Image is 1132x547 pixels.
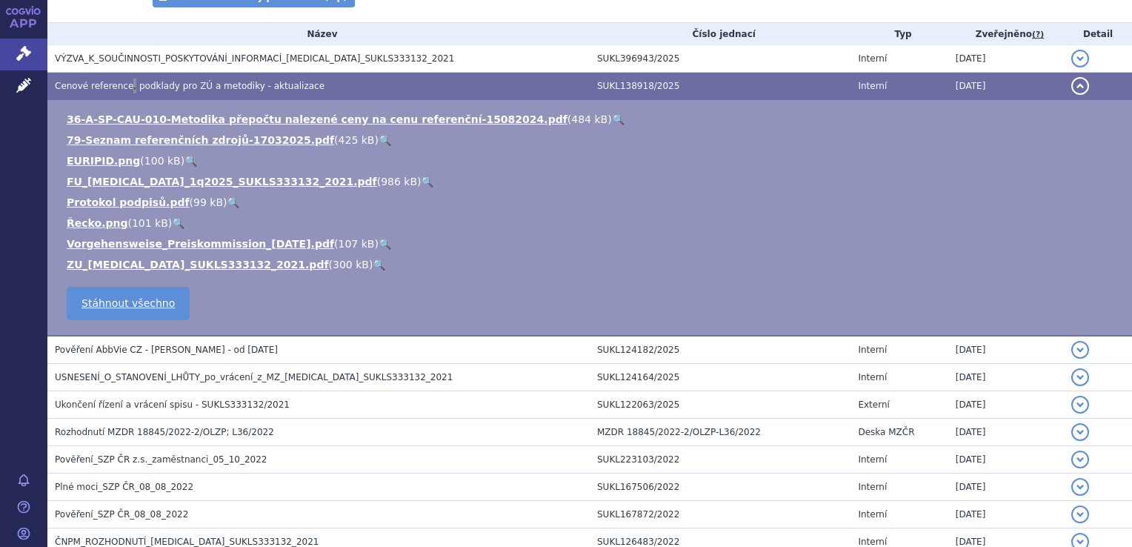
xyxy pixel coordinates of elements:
[333,259,369,271] span: 300 kB
[850,23,948,45] th: Typ
[590,23,850,45] th: Číslo jednací
[1071,368,1089,386] button: detail
[55,537,319,547] span: ČNPM_ROZHODNUTÍ_SKYRIZI_SUKLS333132_2021
[612,113,625,125] a: 🔍
[590,474,850,501] td: SUKL167506/2022
[1064,23,1132,45] th: Detail
[67,287,190,320] a: Stáhnout všechno
[55,400,290,410] span: Ukončení řízení a vrácení spisu - SUKLS333132/2021
[144,155,181,167] span: 100 kB
[227,196,239,208] a: 🔍
[858,400,889,410] span: Externí
[948,501,1064,528] td: [DATE]
[67,257,1117,272] li: ( )
[67,216,1117,231] li: ( )
[381,176,417,188] span: 986 kB
[858,81,887,91] span: Interní
[184,155,197,167] a: 🔍
[1071,50,1089,67] button: detail
[47,23,590,45] th: Název
[67,236,1117,251] li: ( )
[571,113,607,125] span: 484 kB
[1071,451,1089,468] button: detail
[67,174,1117,189] li: ( )
[193,196,223,208] span: 99 kB
[55,482,193,492] span: Plné moci_SZP ČR_08_08_2022
[67,112,1117,127] li: ( )
[67,238,334,250] a: Vorgehensweise_Preiskommission_[DATE].pdf
[67,133,1117,147] li: ( )
[948,45,1064,73] td: [DATE]
[421,176,433,188] a: 🔍
[948,364,1064,391] td: [DATE]
[55,427,274,437] span: Rozhodnutí MZDR 18845/2022-2/OLZP; L36/2022
[339,134,375,146] span: 425 kB
[948,23,1064,45] th: Zveřejněno
[67,196,190,208] a: Protokol podpisů.pdf
[858,372,887,382] span: Interní
[590,73,850,100] td: SUKL138918/2025
[590,446,850,474] td: SUKL223103/2022
[1071,396,1089,414] button: detail
[590,391,850,419] td: SUKL122063/2025
[858,537,887,547] span: Interní
[379,238,391,250] a: 🔍
[858,427,914,437] span: Deska MZČR
[55,345,278,355] span: Pověření AbbVie CZ - Purkertová - od 28.07.2024
[1071,77,1089,95] button: detail
[858,482,887,492] span: Interní
[948,474,1064,501] td: [DATE]
[55,53,454,64] span: VÝZVA_K_SOUČINNOSTI_POSKYTOVÁNÍ_INFORMACÍ_SKYRIZI_SUKLS333132_2021
[948,73,1064,100] td: [DATE]
[858,509,887,520] span: Interní
[67,134,334,146] a: 79-Seznam referenčních zdrojů-17032025.pdf
[858,53,887,64] span: Interní
[55,454,267,465] span: Pověření_SZP ČR z.s._zaměstnanci_05_10_2022
[172,217,184,229] a: 🔍
[67,195,1117,210] li: ( )
[339,238,375,250] span: 107 kB
[67,153,1117,168] li: ( )
[590,336,850,364] td: SUKL124182/2025
[55,509,188,520] span: Pověření_SZP ČR_08_08_2022
[948,391,1064,419] td: [DATE]
[948,336,1064,364] td: [DATE]
[590,419,850,446] td: MZDR 18845/2022-2/OLZP-L36/2022
[858,345,887,355] span: Interní
[55,81,324,91] span: Cenové reference, podklady pro ZÚ a metodiky - aktualizace
[948,446,1064,474] td: [DATE]
[1071,423,1089,441] button: detail
[132,217,168,229] span: 101 kB
[1032,30,1044,40] abbr: (?)
[67,217,127,229] a: Řecko.png
[67,113,567,125] a: 36-A-SP-CAU-010-Metodika přepočtu nalezené ceny na cenu referenční-15082024.pdf
[948,419,1064,446] td: [DATE]
[590,45,850,73] td: SUKL396943/2025
[1071,478,1089,496] button: detail
[590,501,850,528] td: SUKL167872/2022
[67,259,329,271] a: ZU_[MEDICAL_DATA]_SUKLS333132_2021.pdf
[590,364,850,391] td: SUKL124164/2025
[379,134,391,146] a: 🔍
[1071,341,1089,359] button: detail
[67,155,140,167] a: EURIPID.png
[373,259,385,271] a: 🔍
[67,176,377,188] a: FU_[MEDICAL_DATA]_1q2025_SUKLS333132_2021.pdf
[55,372,453,382] span: USNESENÍ_O_STANOVENÍ_LHŮTY_po_vrácení_z_MZ_SKYRIZI_SUKLS333132_2021
[1071,505,1089,523] button: detail
[858,454,887,465] span: Interní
